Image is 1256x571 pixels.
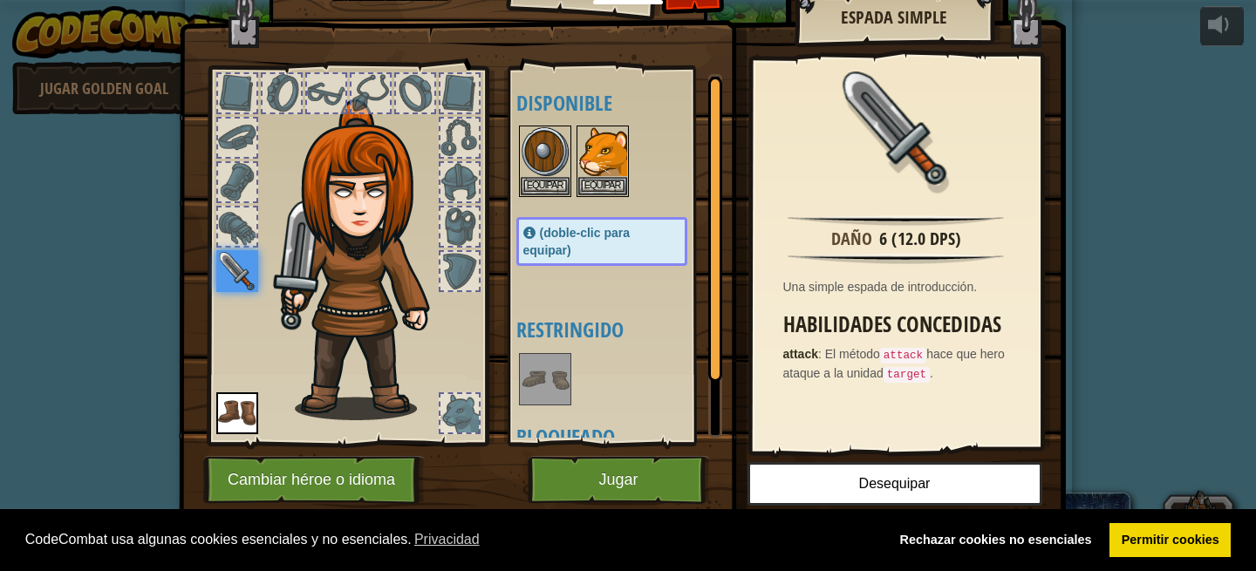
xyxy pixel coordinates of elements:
img: hr.png [788,254,1003,264]
h4: Disponible [516,92,722,114]
img: portrait.png [578,127,627,176]
div: 6 (12.0 DPS) [879,227,961,252]
span: (doble-clic para equipar) [523,226,630,257]
span: CodeCombat usa algunas cookies esenciales y no esenciales. [25,527,874,553]
h3: Habilidades concedidas [783,313,1018,336]
button: Cambiar héroe o idioma [203,456,425,504]
span: El método hace que hero ataque a la unidad . [783,347,1005,380]
a: deny cookies [888,523,1103,558]
img: portrait.png [521,355,570,404]
img: hair_f2.png [273,99,461,420]
button: Equipar [578,177,627,195]
img: portrait.png [216,250,258,292]
img: portrait.png [839,71,952,185]
code: target [884,367,930,383]
span: : [818,347,825,361]
a: allow cookies [1109,523,1231,558]
h4: Restringido [516,318,722,341]
div: Una simple espada de introducción. [783,278,1018,296]
code: attack [880,348,926,364]
h4: Bloqueado [516,425,722,448]
button: Desequipar [747,462,1042,506]
img: portrait.png [216,392,258,434]
h2: Espada Simple [812,8,976,27]
div: Daño [831,227,872,252]
strong: attack [783,347,818,361]
img: portrait.png [521,127,570,176]
button: Jugar [528,456,710,504]
a: learn more about cookies [412,527,482,553]
img: hr.png [788,215,1003,226]
button: Equipar [521,177,570,195]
